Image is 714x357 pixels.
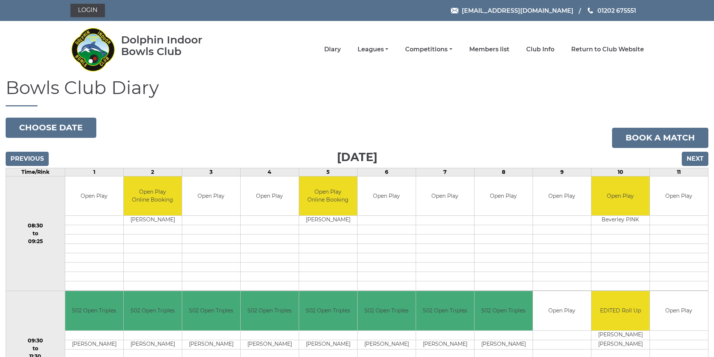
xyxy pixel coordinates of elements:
td: S02 Open Triples [475,291,533,330]
td: [PERSON_NAME] [124,340,182,349]
td: [PERSON_NAME] [299,340,357,349]
td: [PERSON_NAME] [475,340,533,349]
td: Open Play [241,176,299,216]
a: Email [EMAIL_ADDRESS][DOMAIN_NAME] [451,6,573,15]
td: 9 [533,168,591,176]
a: Members list [469,45,509,54]
h1: Bowls Club Diary [6,78,708,106]
div: Dolphin Indoor Bowls Club [121,34,226,57]
input: Next [682,152,708,166]
img: Email [451,8,458,13]
span: [EMAIL_ADDRESS][DOMAIN_NAME] [462,7,573,14]
td: [PERSON_NAME] [416,340,474,349]
a: Leagues [358,45,388,54]
td: 2 [123,168,182,176]
a: Login [70,4,105,17]
td: S02 Open Triples [241,291,299,330]
td: [PERSON_NAME] [358,340,416,349]
td: S02 Open Triples [65,291,123,330]
a: Club Info [526,45,554,54]
td: Beverley PINK [591,216,650,225]
td: Open Play [650,176,708,216]
td: [PERSON_NAME] [591,340,650,349]
a: Phone us 01202 675551 [587,6,636,15]
td: EDITED Roll Up [591,291,650,330]
td: 10 [591,168,650,176]
td: [PERSON_NAME] [241,340,299,349]
td: S02 Open Triples [299,291,357,330]
td: [PERSON_NAME] [124,216,182,225]
td: Open Play [591,176,650,216]
td: S02 Open Triples [358,291,416,330]
td: S02 Open Triples [124,291,182,330]
td: 3 [182,168,240,176]
td: Open Play Online Booking [124,176,182,216]
td: Open Play [650,291,708,330]
td: [PERSON_NAME] [299,216,357,225]
td: 5 [299,168,357,176]
a: Competitions [405,45,452,54]
td: 8 [474,168,533,176]
td: 11 [650,168,708,176]
a: Book a match [612,128,708,148]
td: [PERSON_NAME] [591,330,650,340]
td: Open Play [475,176,533,216]
button: Choose date [6,118,96,138]
td: 1 [65,168,123,176]
td: Open Play Online Booking [299,176,357,216]
td: 08:30 to 09:25 [6,176,65,291]
img: Phone us [588,7,593,13]
td: Open Play [533,176,591,216]
a: Return to Club Website [571,45,644,54]
a: Diary [324,45,341,54]
td: S02 Open Triples [416,291,474,330]
span: 01202 675551 [597,7,636,14]
td: [PERSON_NAME] [65,340,123,349]
img: Dolphin Indoor Bowls Club [70,23,115,76]
td: [PERSON_NAME] [182,340,240,349]
td: 4 [240,168,299,176]
td: 7 [416,168,474,176]
td: Open Play [416,176,474,216]
td: Time/Rink [6,168,65,176]
td: Open Play [182,176,240,216]
td: Open Play [358,176,416,216]
td: S02 Open Triples [182,291,240,330]
td: Open Play [533,291,591,330]
td: Open Play [65,176,123,216]
td: 6 [357,168,416,176]
input: Previous [6,152,49,166]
